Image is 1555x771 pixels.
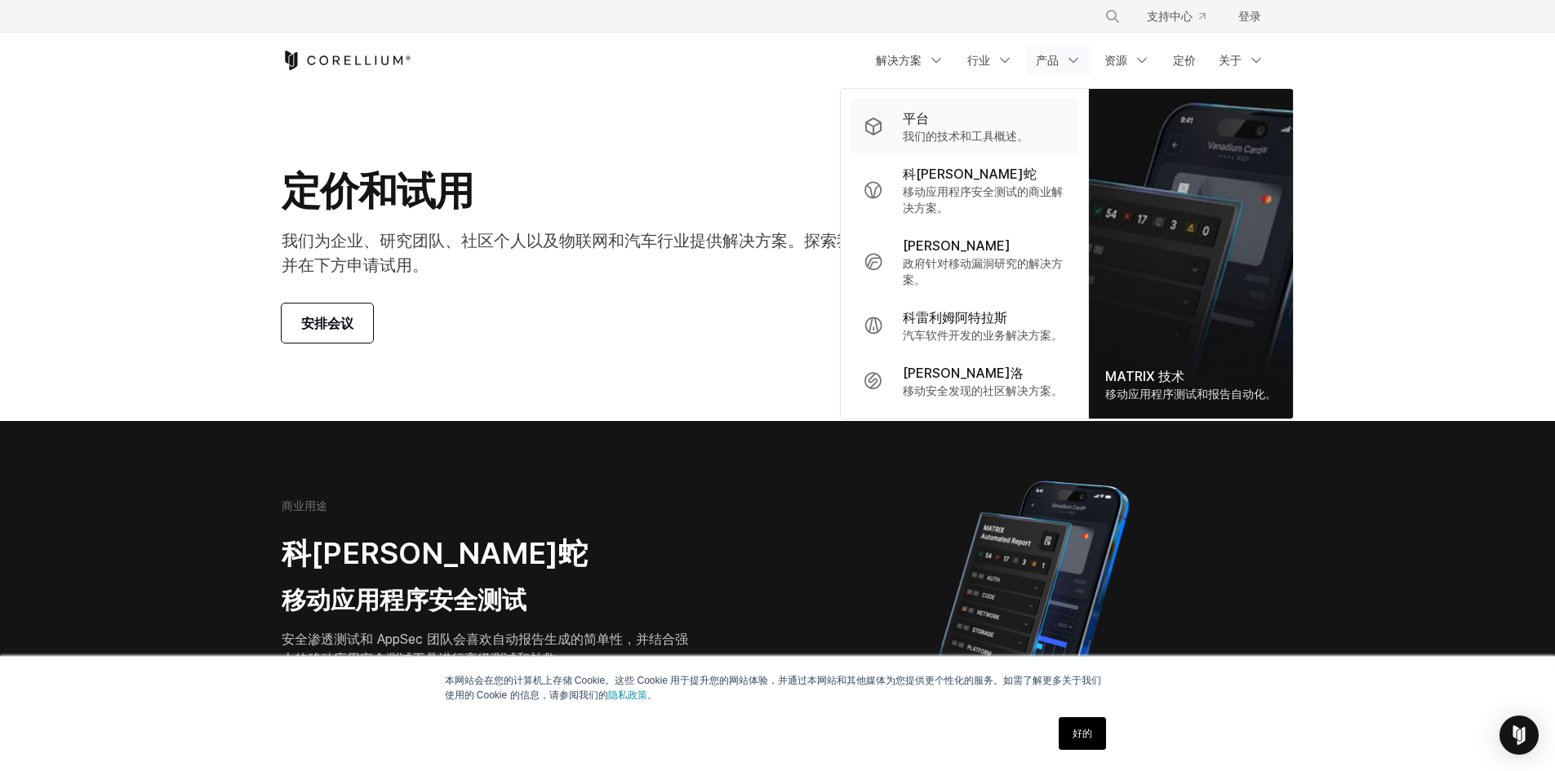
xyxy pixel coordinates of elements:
div: 导航菜单 [866,46,1274,75]
a: 隐私政策。 [608,689,657,701]
font: 汽车软件开发的业务解决方案。 [903,328,1063,342]
font: 政府针对移动漏洞研究的解决方案。 [903,256,1063,286]
img: Matrix_WebNav_1x [1089,89,1293,419]
font: 科[PERSON_NAME]蛇 [903,166,1037,182]
img: Corellium MATRIX 自动生成 iPhone 报告，显示跨安全类别的应用程序漏洞测试结果。 [911,473,1157,759]
font: 关于 [1219,53,1242,67]
font: 本网站会在您的计算机上存储 Cookie。这些 Cookie 用于提升您的网站体验，并通过本网站和其他媒体为您提供更个性化的服务。如需了解更多关于我们使用的 Cookie 的信息，请参阅我们的 [445,675,1102,701]
font: 登录 [1238,9,1261,23]
font: 我们为企业、研究团队、社区个人以及物联网和汽车行业提供解决方案。探索我们的产品并在下方申请试用。 [282,231,918,275]
div: 打开 Intercom Messenger [1499,716,1539,755]
font: 科[PERSON_NAME]蛇 [282,535,588,571]
font: 移动应用程序安全测试的商业解决方案。 [903,184,1063,215]
font: 好的 [1073,728,1092,739]
font: 科雷利姆阿特拉斯 [903,309,1007,326]
a: 平台 我们的技术和工具概述。 [851,99,1078,154]
font: 产品 [1036,53,1059,67]
button: 搜索 [1098,2,1127,31]
font: 定价和试用 [282,166,473,215]
a: [PERSON_NAME]洛 移动安全发现的社区解决方案。 [851,353,1078,409]
font: 安排会议 [301,315,353,331]
a: 科雷利姆之家 [282,51,411,70]
font: [PERSON_NAME]洛 [903,365,1024,381]
a: MATRIX 技术 移动应用程序测试和报告自动化。 [1089,89,1293,419]
font: 商业用途 [282,498,327,512]
a: 科雷利姆阿特拉斯 汽车软件开发的业务解决方案。 [851,298,1078,353]
font: 移动应用程序安全测试 [282,585,526,614]
font: 移动应用程序测试和报告自动化。 [1105,387,1277,401]
font: 安全渗透测试和 AppSec 团队会喜欢自动报告生成的简单性，并结合强大的移动应用安全测试工具进行高级测试和补救。 [282,631,688,667]
font: [PERSON_NAME] [903,237,1011,254]
font: 平台 [903,110,929,126]
font: 行业 [967,53,990,67]
font: 资源 [1104,53,1127,67]
font: 支持中心 [1147,9,1193,23]
font: 定价 [1173,53,1196,67]
font: 我们的技术和工具概述。 [903,129,1029,143]
div: 导航菜单 [1085,2,1274,31]
font: MATRIX 技术 [1105,368,1184,384]
font: 解决方案 [876,53,922,67]
a: 好的 [1059,717,1106,750]
a: [PERSON_NAME] 政府针对移动漏洞研究的解决方案。 [851,226,1078,298]
font: 移动安全发现的社区解决方案。 [903,383,1063,397]
a: 安排会议 [282,304,373,343]
a: 科[PERSON_NAME]蛇 移动应用程序安全测试的商业解决方案。 [851,154,1078,226]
